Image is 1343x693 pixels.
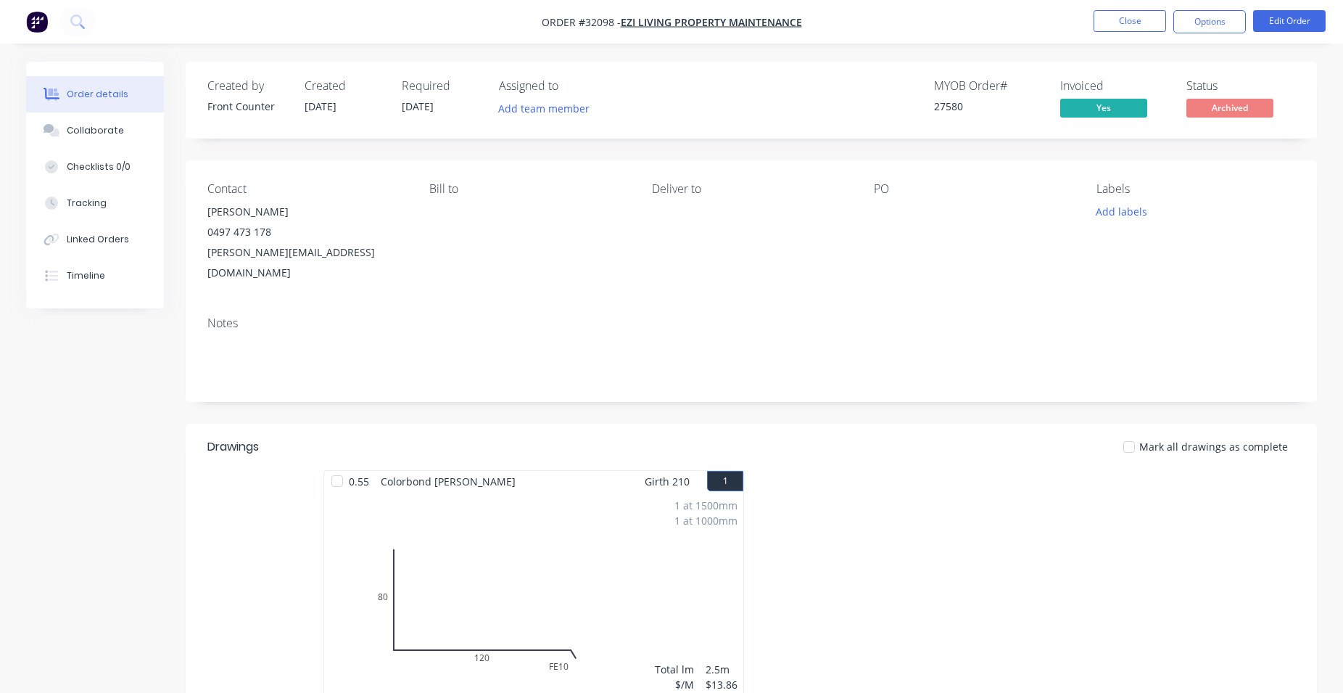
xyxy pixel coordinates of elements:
[652,182,851,196] div: Deliver to
[655,677,694,692] div: $/M
[1096,182,1295,196] div: Labels
[429,182,628,196] div: Bill to
[621,15,802,29] a: EZI LIVING PROPERTY MAINTENANCE
[26,76,164,112] button: Order details
[67,160,131,173] div: Checklists 0/0
[706,677,737,692] div: $13.86
[874,182,1073,196] div: PO
[67,233,129,246] div: Linked Orders
[67,197,107,210] div: Tracking
[491,99,598,118] button: Add team member
[934,79,1043,93] div: MYOB Order #
[305,79,384,93] div: Created
[1253,10,1326,32] button: Edit Order
[207,79,287,93] div: Created by
[26,149,164,185] button: Checklists 0/0
[375,471,521,492] span: Colorbond [PERSON_NAME]
[67,269,105,282] div: Timeline
[67,124,124,137] div: Collaborate
[26,11,48,33] img: Factory
[26,185,164,221] button: Tracking
[1173,10,1246,33] button: Options
[674,498,737,513] div: 1 at 1500mm
[499,99,598,118] button: Add team member
[207,316,1295,330] div: Notes
[343,471,375,492] span: 0.55
[1139,439,1288,454] span: Mark all drawings as complete
[402,79,482,93] div: Required
[1060,99,1147,117] span: Yes
[1186,99,1273,117] span: Archived
[207,438,259,456] div: Drawings
[934,99,1043,114] div: 27580
[26,258,164,294] button: Timeline
[1060,79,1169,93] div: Invoiced
[207,202,406,283] div: [PERSON_NAME]0497 473 178[PERSON_NAME][EMAIL_ADDRESS][DOMAIN_NAME]
[207,99,287,114] div: Front Counter
[207,182,406,196] div: Contact
[542,15,621,29] span: Order #32098 -
[1088,202,1154,221] button: Add labels
[706,662,737,677] div: 2.5m
[707,471,743,491] button: 1
[305,99,336,113] span: [DATE]
[499,79,644,93] div: Assigned to
[655,662,694,677] div: Total lm
[674,513,737,528] div: 1 at 1000mm
[1094,10,1166,32] button: Close
[26,221,164,258] button: Linked Orders
[26,112,164,149] button: Collaborate
[645,471,690,492] span: Girth 210
[1186,79,1295,93] div: Status
[207,242,406,283] div: [PERSON_NAME][EMAIL_ADDRESS][DOMAIN_NAME]
[67,88,128,101] div: Order details
[402,99,434,113] span: [DATE]
[207,202,406,222] div: [PERSON_NAME]
[207,222,406,242] div: 0497 473 178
